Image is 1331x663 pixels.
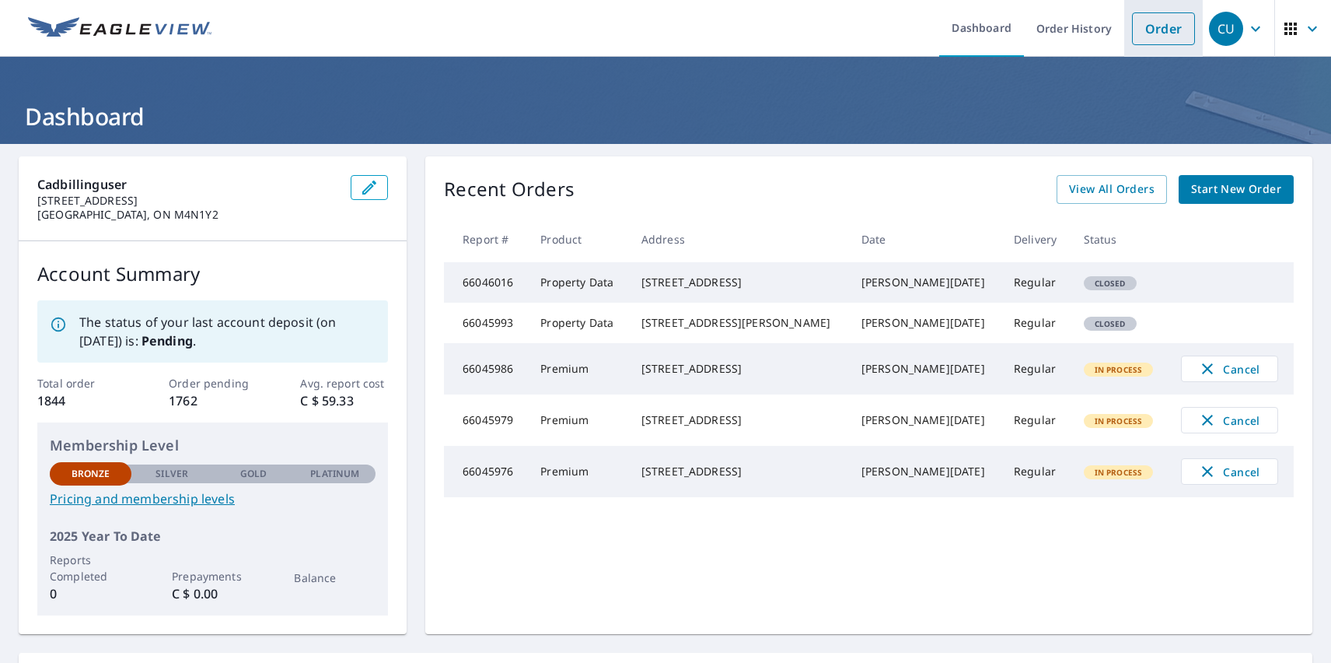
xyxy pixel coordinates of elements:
[849,343,1001,395] td: [PERSON_NAME][DATE]
[444,216,528,262] th: Report #
[300,375,388,391] p: Avg. report cost
[444,303,528,343] td: 66045993
[1197,411,1262,430] span: Cancel
[444,343,528,395] td: 66045986
[528,343,628,395] td: Premium
[1085,364,1152,375] span: In Process
[50,527,376,545] p: 2025 Year To Date
[37,375,125,391] p: Total order
[1069,180,1155,199] span: View All Orders
[1001,262,1071,303] td: Regular
[37,260,388,288] p: Account Summary
[444,262,528,303] td: 66046016
[37,391,125,410] p: 1844
[294,570,376,586] p: Balance
[1001,303,1071,343] td: Regular
[641,275,837,290] div: [STREET_ADDRESS]
[849,216,1001,262] th: Date
[1001,446,1071,497] td: Regular
[1001,343,1071,395] td: Regular
[1085,416,1152,426] span: In Process
[641,464,837,479] div: [STREET_ADDRESS]
[50,552,131,584] p: Reports Completed
[240,467,267,481] p: Gold
[1085,318,1135,329] span: Closed
[169,375,257,391] p: Order pending
[641,412,837,428] div: [STREET_ADDRESS]
[528,446,628,497] td: Premium
[1085,278,1135,289] span: Closed
[50,489,376,508] a: Pricing and membership levels
[528,216,628,262] th: Product
[1085,467,1152,478] span: In Process
[50,584,131,603] p: 0
[849,303,1001,343] td: [PERSON_NAME][DATE]
[72,467,110,481] p: Bronze
[310,467,359,481] p: Platinum
[849,446,1001,497] td: [PERSON_NAME][DATE]
[1191,180,1281,199] span: Start New Order
[849,262,1001,303] td: [PERSON_NAME][DATE]
[1057,175,1167,204] a: View All Orders
[37,208,338,222] p: [GEOGRAPHIC_DATA], ON M4N1Y2
[528,303,628,343] td: Property Data
[849,395,1001,446] td: [PERSON_NAME][DATE]
[1001,216,1071,262] th: Delivery
[1179,175,1294,204] a: Start New Order
[37,194,338,208] p: [STREET_ADDRESS]
[1209,12,1243,46] div: CU
[1001,395,1071,446] td: Regular
[444,175,575,204] p: Recent Orders
[172,584,253,603] p: C $ 0.00
[79,313,376,350] p: The status of your last account deposit (on [DATE]) is: .
[1181,407,1278,433] button: Cancel
[50,435,376,456] p: Membership Level
[28,17,211,40] img: EV Logo
[641,315,837,331] div: [STREET_ADDRESS][PERSON_NAME]
[155,467,188,481] p: Silver
[1181,458,1278,485] button: Cancel
[169,391,257,410] p: 1762
[19,100,1312,132] h1: Dashboard
[1197,462,1262,481] span: Cancel
[1071,216,1169,262] th: Status
[1132,12,1195,45] a: Order
[528,395,628,446] td: Premium
[641,361,837,377] div: [STREET_ADDRESS]
[141,332,193,349] b: Pending
[444,395,528,446] td: 66045979
[629,216,849,262] th: Address
[37,175,338,194] p: cadbillinguser
[1181,356,1278,382] button: Cancel
[172,568,253,584] p: Prepayments
[528,262,628,303] td: Property Data
[444,446,528,497] td: 66045976
[300,391,388,410] p: C $ 59.33
[1197,360,1262,378] span: Cancel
